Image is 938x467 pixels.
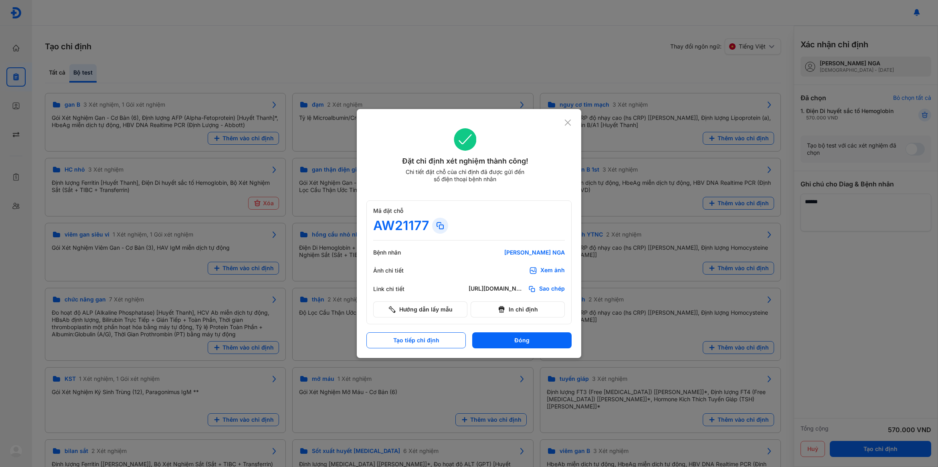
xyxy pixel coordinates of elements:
[366,156,564,167] div: Đặt chỉ định xét nghiệm thành công!
[471,301,565,317] button: In chỉ định
[373,218,429,234] div: AW21177
[472,332,572,348] button: Đóng
[373,249,421,256] div: Bệnh nhân
[373,285,421,293] div: Link chi tiết
[366,332,466,348] button: Tạo tiếp chỉ định
[469,249,565,256] div: [PERSON_NAME] NGA
[373,301,467,317] button: Hướng dẫn lấy mẫu
[539,285,565,293] span: Sao chép
[540,267,565,275] div: Xem ảnh
[402,168,528,183] div: Chi tiết đặt chỗ của chỉ định đã được gửi đến số điện thoại bệnh nhân
[469,285,525,293] div: [URL][DOMAIN_NAME]
[373,267,421,274] div: Ảnh chi tiết
[373,207,565,214] div: Mã đặt chỗ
